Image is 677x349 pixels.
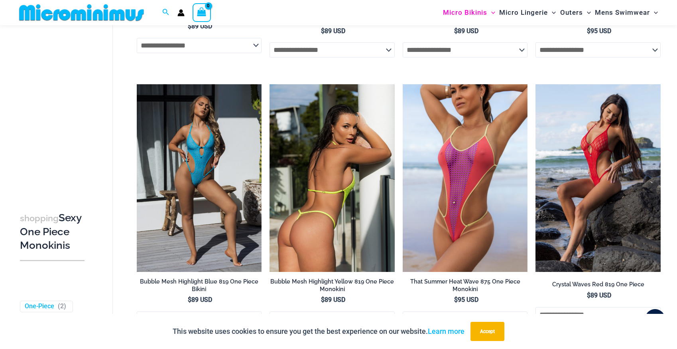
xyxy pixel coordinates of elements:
span: 2 [60,302,64,310]
span: Outers [560,2,583,23]
button: Accept [470,322,504,341]
p: This website uses cookies to ensure you get the best experience on our website. [173,325,464,337]
nav: Site Navigation [440,1,661,24]
span: $ [587,27,590,35]
span: shopping [20,213,59,223]
h2: Bubble Mesh Highlight Blue 819 One Piece Bikini [137,278,262,293]
span: $ [454,27,458,35]
a: Bubble Mesh Highlight Yellow 819 One Piece Monokini [270,278,395,296]
a: Micro BikinisMenu ToggleMenu Toggle [441,2,497,23]
h2: Bubble Mesh Highlight Yellow 819 One Piece Monokini [270,278,395,293]
bdi: 95 USD [587,27,611,35]
h2: That Summer Heat Wave 875 One Piece Monokini [403,278,528,293]
h2: Crystal Waves Red 819 One Piece [535,281,661,288]
a: Search icon link [162,8,169,18]
span: $ [188,22,191,30]
span: $ [321,296,325,303]
bdi: 95 USD [454,296,478,303]
a: Crystal Waves Red 819 One Piece 04Crystal Waves Red 819 One Piece 03Crystal Waves Red 819 One Pie... [535,84,661,272]
a: One-Piece [25,302,54,311]
span: Menu Toggle [650,2,658,23]
a: Bubble Mesh Highlight Yellow 819 One Piece 02Bubble Mesh Highlight Yellow 819 One Piece 06Bubble ... [270,84,395,272]
a: OutersMenu ToggleMenu Toggle [558,2,593,23]
span: $ [587,291,590,299]
a: That Summer Heat Wave 875 One Piece Monokini 10That Summer Heat Wave 875 One Piece Monokini 12Tha... [403,84,528,272]
bdi: 89 USD [188,296,212,303]
img: Bubble Mesh Highlight Blue 819 One Piece 01 [137,84,262,272]
span: Mens Swimwear [595,2,650,23]
img: Bubble Mesh Highlight Yellow 819 One Piece 06 [270,84,395,272]
span: Micro Lingerie [499,2,548,23]
span: $ [454,296,458,303]
a: Micro LingerieMenu ToggleMenu Toggle [497,2,558,23]
span: Micro Bikinis [443,2,487,23]
span: ( ) [58,302,66,311]
span: $ [321,27,325,35]
bdi: 89 USD [321,296,345,303]
a: Learn more [428,327,464,335]
span: Menu Toggle [583,2,591,23]
span: $ [188,296,191,303]
bdi: 89 USD [188,22,212,30]
span: Menu Toggle [487,2,495,23]
a: Crystal Waves Red 819 One Piece [535,281,661,291]
iframe: TrustedSite Certified [20,27,92,186]
h3: Sexy One Piece Monokinis [20,211,85,252]
a: Bubble Mesh Highlight Blue 819 One Piece Bikini [137,278,262,296]
a: Bubble Mesh Highlight Blue 819 One Piece 01Bubble Mesh Highlight Blue 819 One Piece 03Bubble Mesh... [137,84,262,272]
a: View Shopping Cart, empty [193,3,211,22]
a: Account icon link [177,9,185,16]
span: Menu Toggle [548,2,556,23]
img: Crystal Waves Red 819 One Piece 04 [535,84,661,272]
img: That Summer Heat Wave 875 One Piece Monokini 10 [403,84,528,272]
bdi: 89 USD [454,27,478,35]
a: Mens SwimwearMenu ToggleMenu Toggle [593,2,660,23]
bdi: 89 USD [587,291,611,299]
img: MM SHOP LOGO FLAT [16,4,147,22]
a: That Summer Heat Wave 875 One Piece Monokini [403,278,528,296]
bdi: 89 USD [321,27,345,35]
